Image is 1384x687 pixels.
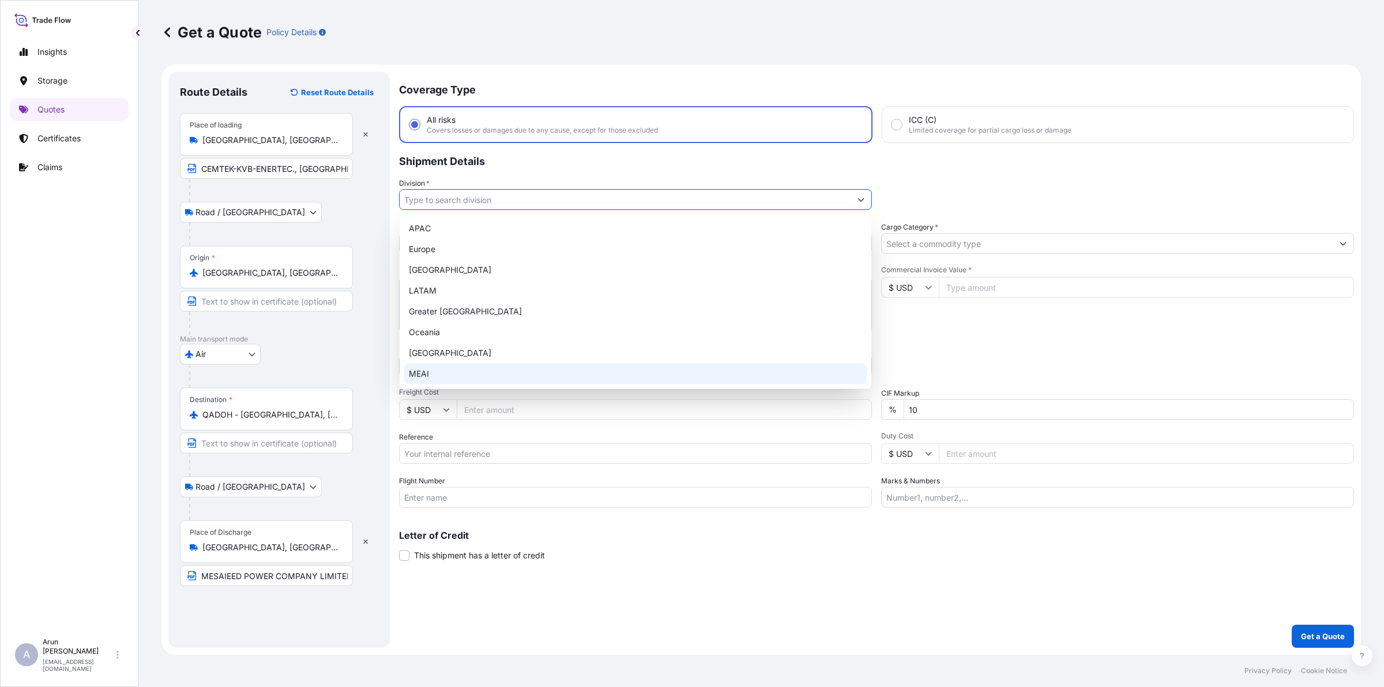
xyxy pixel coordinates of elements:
label: Flight Number [399,475,445,487]
input: Text to appear on certificate [180,565,353,586]
span: Air [195,348,206,360]
span: Road / [GEOGRAPHIC_DATA] [195,481,305,493]
div: Suggestions [404,218,867,384]
label: Reference [399,431,433,443]
input: Select a commodity type [882,233,1333,254]
label: Named Assured [399,344,456,355]
input: Text to appear on certificate [180,158,353,179]
input: Your internal reference [399,443,872,464]
p: Shipment Details [399,143,1354,178]
span: This shipment has a letter of credit [414,550,545,561]
input: Place of Discharge [202,542,339,553]
input: Place of loading [202,134,339,146]
input: Number1, number2,... [881,487,1354,508]
input: Enter amount [939,443,1354,464]
input: Enter name [399,487,872,508]
span: Road / [GEOGRAPHIC_DATA] [195,207,305,218]
span: ICC (C) [909,114,937,126]
span: Commercial Invoice Value [881,265,1354,275]
div: % [881,399,904,420]
p: Quotes [37,104,65,115]
p: Route Details [180,85,247,99]
input: Enter amount [457,399,872,420]
input: Text to appear on certificate [180,433,353,453]
div: APAC [404,218,867,239]
span: A [23,649,30,660]
p: Certificates [37,133,81,144]
p: Reset Route Details [301,87,374,98]
label: Marks & Numbers [881,475,940,487]
div: Origin [190,253,215,262]
div: Destination [190,395,232,404]
input: Origin [202,267,339,279]
p: Main transport mode [180,335,378,344]
div: Oceania [404,322,867,343]
input: Destination [202,409,339,421]
input: Enter percentage [904,399,1354,420]
div: Europe [404,239,867,260]
span: Limited coverage for partial cargo loss or damage [909,126,1071,135]
span: Duty Cost [881,431,1354,441]
p: Letter of Credit [399,531,1354,540]
input: Type to search division [400,189,851,210]
div: Greater [GEOGRAPHIC_DATA] [404,301,867,322]
div: Place of loading [190,121,242,130]
p: Coverage Type [399,72,1354,106]
div: [GEOGRAPHIC_DATA] [404,260,867,280]
p: Cookie Notice [1301,666,1347,675]
p: Storage [37,75,67,87]
p: Claims [37,162,62,173]
button: Select transport [180,476,322,497]
p: Get a Quote [1301,630,1345,642]
label: Cargo Category [881,222,938,233]
input: Text to appear on certificate [180,291,353,311]
label: Description of Cargo [399,265,471,277]
button: Select transport [180,344,261,365]
span: All risks [427,114,456,126]
label: Division [399,178,430,189]
p: [EMAIL_ADDRESS][DOMAIN_NAME] [43,658,114,672]
div: LATAM [404,280,867,301]
div: Place of Discharge [190,528,251,537]
span: Freight Cost [399,388,872,397]
button: Show suggestions [1333,233,1353,254]
div: [GEOGRAPHIC_DATA] [404,343,867,363]
label: CIF Markup [881,388,919,399]
p: Arun [PERSON_NAME] [43,637,114,656]
span: Covers losses or damages due to any cause, except for those excluded [427,126,658,135]
span: Date of Departure [399,222,462,233]
button: Show suggestions [851,189,871,210]
button: Select transport [180,202,322,223]
div: MEAI [404,363,867,384]
p: Policy Details [266,27,317,38]
p: Privacy Policy [1244,666,1292,675]
input: Type amount [939,277,1354,298]
p: Insights [37,46,67,58]
p: Get a Quote [161,23,262,42]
